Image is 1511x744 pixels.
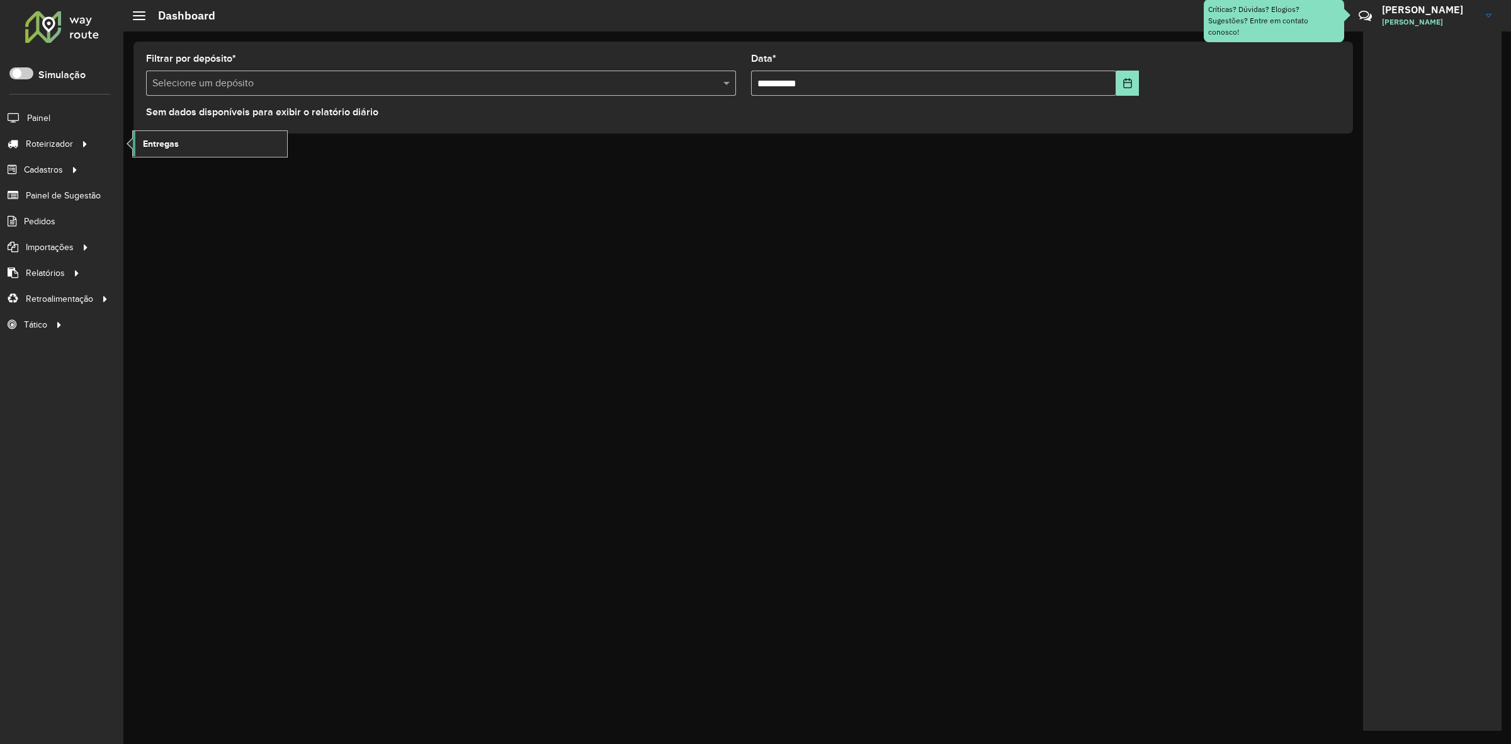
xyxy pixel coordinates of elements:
span: Roteirizador [26,137,73,151]
label: Data [751,51,776,66]
span: Pedidos [24,215,55,228]
span: Importações [26,241,74,254]
a: Contato Rápido [1352,3,1379,30]
span: Entregas [143,137,179,151]
h3: [PERSON_NAME] [1382,4,1476,16]
span: Relatórios [26,266,65,280]
label: Filtrar por depósito [146,51,236,66]
label: Simulação [38,67,86,83]
span: [PERSON_NAME] [1382,16,1476,28]
button: Choose Date [1116,71,1138,96]
span: Painel [27,112,50,125]
label: Sem dados disponíveis para exibir o relatório diário [146,105,378,120]
h2: Dashboard [145,9,215,23]
span: Retroalimentação [26,292,93,306]
span: Cadastros [24,163,63,176]
span: Tático [24,318,47,331]
span: Painel de Sugestão [26,189,101,202]
a: Entregas [133,131,287,156]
